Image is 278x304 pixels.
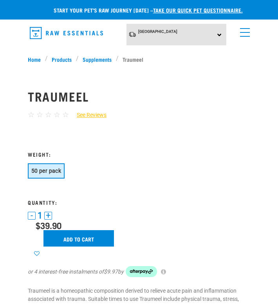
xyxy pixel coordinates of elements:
span: ☆ [54,110,60,119]
h3: Quantity: [28,199,250,205]
a: Supplements [79,55,116,63]
a: See Reviews [69,111,107,119]
a: take our quick pet questionnaire. [153,9,243,11]
button: 50 per pack [28,163,65,179]
span: ☆ [36,110,43,119]
img: Raw Essentials Logo [30,27,103,39]
a: Home [28,55,45,63]
img: van-moving.png [128,31,136,38]
span: ☆ [28,110,34,119]
span: 50 per pack [31,168,61,174]
div: or 4 interest-free instalments of by [28,266,250,277]
span: ☆ [62,110,69,119]
a: Products [48,55,76,63]
a: menu [236,23,250,38]
div: $39.90 [36,220,250,230]
span: [GEOGRAPHIC_DATA] [138,29,177,34]
span: 1 [38,211,42,220]
input: Add to cart [43,230,114,247]
span: $9.97 [104,268,118,276]
nav: breadcrumbs [28,55,250,63]
span: ☆ [45,110,52,119]
h3: Weight: [28,151,250,157]
button: - [28,212,36,220]
h1: Traumeel [28,89,250,103]
img: Afterpay [126,266,157,277]
button: + [44,212,52,220]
